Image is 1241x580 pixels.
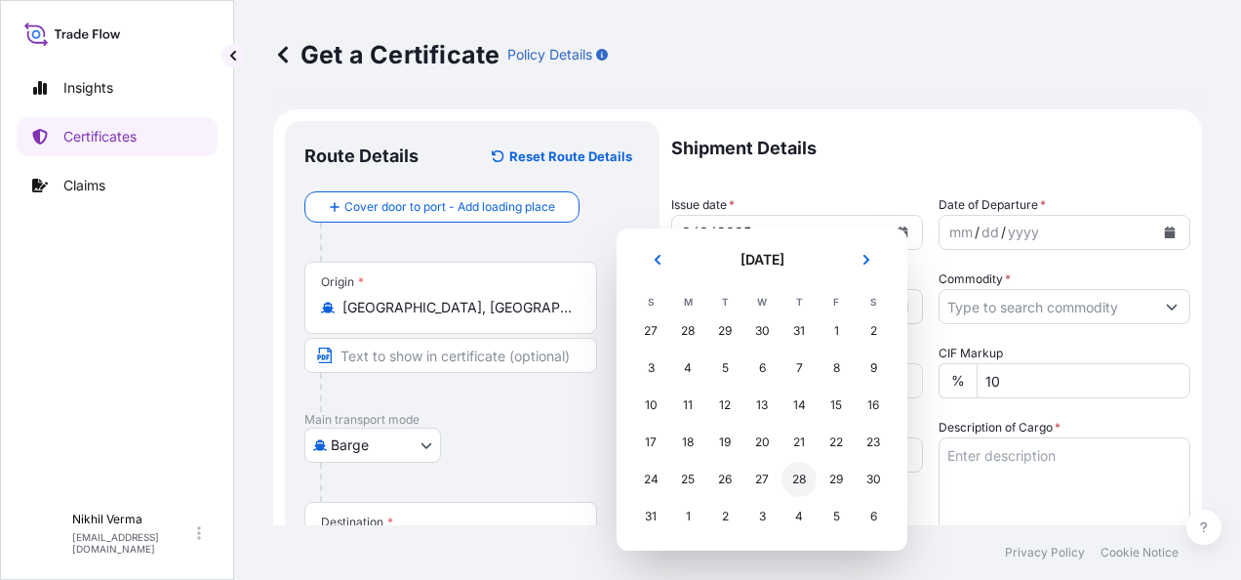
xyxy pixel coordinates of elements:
div: Thursday, August 28, 2025 [781,462,817,497]
div: Wednesday, September 3, 2025 [744,499,780,534]
div: Monday, August 18, 2025 [670,425,705,460]
div: Sunday, August 3, 2025 [633,351,668,386]
button: Next [845,244,888,275]
div: Friday, August 8, 2025 [819,351,854,386]
div: Wednesday, August 13, 2025 [744,388,780,423]
div: Wednesday, August 6, 2025 [744,351,780,386]
div: Friday, August 29, 2025 [819,462,854,497]
div: Thursday, July 31, 2025 [781,313,817,349]
div: Sunday, August 31, 2025 [633,499,668,534]
div: Saturday, August 16, 2025 [856,388,891,423]
table: August 2025 [632,291,892,535]
div: Saturday, August 9, 2025 [856,351,891,386]
th: W [743,291,781,312]
div: Friday, September 5, 2025 [819,499,854,534]
div: Tuesday, August 5, 2025 [707,351,742,386]
div: August 2025 [632,244,892,535]
th: M [669,291,706,312]
div: Sunday, August 24, 2025 [633,462,668,497]
th: S [632,291,669,312]
div: Saturday, August 30, 2025 [856,462,891,497]
p: Policy Details [507,45,592,64]
div: Monday, August 11, 2025 [670,388,705,423]
th: S [855,291,892,312]
div: Thursday, September 4, 2025 [781,499,817,534]
div: Monday, July 28, 2025 [670,313,705,349]
div: Saturday, August 23, 2025 [856,425,891,460]
div: Wednesday, August 27, 2025 [744,462,780,497]
div: Tuesday, August 19, 2025 [707,425,742,460]
div: Tuesday, August 26, 2025 [707,462,742,497]
div: Wednesday, August 20, 2025 [744,425,780,460]
div: Wednesday, July 30, 2025 [744,313,780,349]
section: Calendar [617,228,907,551]
div: Tuesday, September 2, 2025 [707,499,742,534]
div: Tuesday, July 29, 2025 [707,313,742,349]
div: Friday, August 22, 2025 [819,425,854,460]
th: F [818,291,855,312]
div: Monday, August 25, 2025 [670,462,705,497]
div: Friday, August 1, 2025 [819,313,854,349]
div: Thursday, August 21, 2025 [781,425,817,460]
div: Tuesday, August 12, 2025 [707,388,742,423]
div: Monday, September 1, 2025 [670,499,705,534]
div: Sunday, August 10, 2025 [633,388,668,423]
button: Previous [636,244,679,275]
div: Thursday, August 7, 2025 [781,351,817,386]
div: Friday, August 15, 2025 [819,388,854,423]
div: Thursday, August 14, 2025 [781,388,817,423]
p: Get a Certificate [273,39,500,70]
th: T [706,291,743,312]
div: Sunday, July 27, 2025 [633,313,668,349]
div: Saturday, September 6, 2025 [856,499,891,534]
div: Monday, August 4, 2025 [670,351,705,386]
div: Sunday, August 17, 2025 [633,425,668,460]
div: Saturday, August 2, 2025 [856,313,891,349]
th: T [781,291,818,312]
h2: [DATE] [691,250,833,269]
